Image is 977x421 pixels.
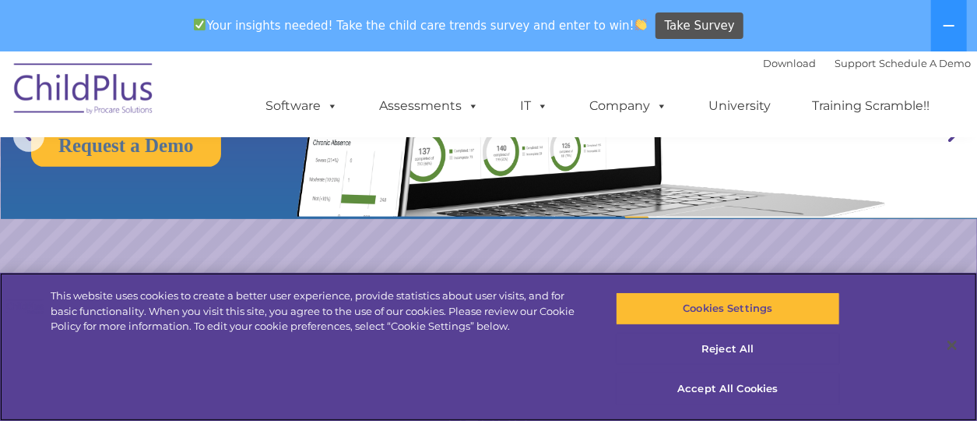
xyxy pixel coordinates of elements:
[764,57,972,69] font: |
[665,12,735,40] span: Take Survey
[616,333,841,366] button: Reject All
[505,90,564,122] a: IT
[935,328,969,363] button: Close
[880,57,972,69] a: Schedule A Demo
[216,103,264,115] span: Last name
[635,19,647,30] img: 👏
[694,90,787,122] a: University
[616,373,841,405] button: Accept All Cookies
[31,124,221,167] a: Request a Demo
[51,288,586,334] div: This website uses cookies to create a better user experience, provide statistics about user visit...
[797,90,946,122] a: Training Scramble!!
[364,90,495,122] a: Assessments
[835,57,877,69] a: Support
[251,90,354,122] a: Software
[764,57,817,69] a: Download
[216,167,283,179] span: Phone number
[655,12,743,40] a: Take Survey
[616,292,841,325] button: Cookies Settings
[6,52,162,130] img: ChildPlus by Procare Solutions
[575,90,684,122] a: Company
[194,19,206,30] img: ✅
[188,10,654,41] span: Your insights needed! Take the child care trends survey and enter to win!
